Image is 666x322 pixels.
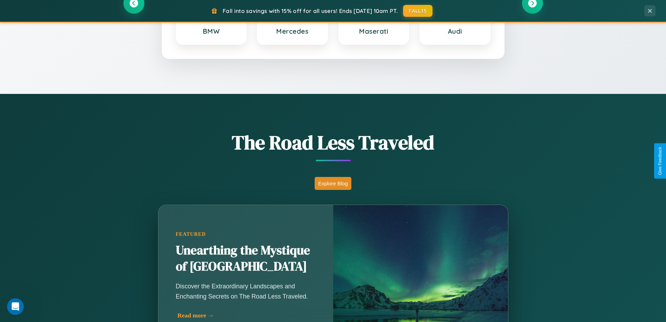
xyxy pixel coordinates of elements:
[176,231,316,237] div: Featured
[658,147,663,175] div: Give Feedback
[184,27,239,35] h3: BMW
[176,242,316,275] h2: Unearthing the Mystique of [GEOGRAPHIC_DATA]
[427,27,483,35] h3: Audi
[265,27,320,35] h3: Mercedes
[346,27,402,35] h3: Maserati
[223,7,398,14] span: Fall into savings with 15% off for all users! Ends [DATE] 10am PT.
[123,129,543,156] h1: The Road Less Traveled
[315,177,351,190] button: Explore Blog
[403,5,432,17] button: FALL15
[178,312,317,319] div: Read more →
[7,298,24,315] iframe: Intercom live chat
[176,281,316,301] p: Discover the Extraordinary Landscapes and Enchanting Secrets on The Road Less Traveled.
